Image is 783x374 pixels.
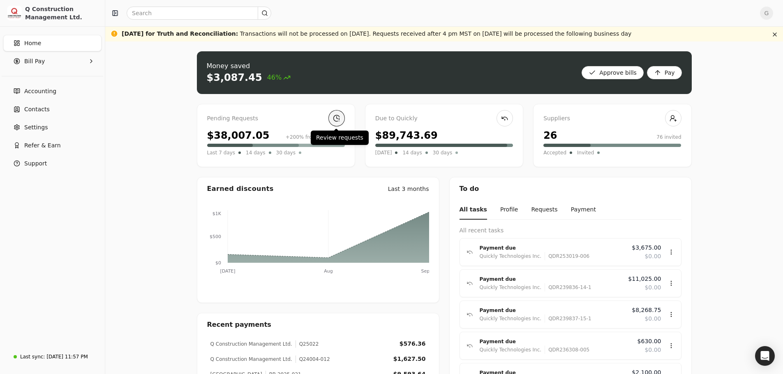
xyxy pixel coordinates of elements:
div: 76 invited [656,133,681,141]
span: Contacts [24,105,50,114]
button: Approve bills [582,66,644,79]
div: Quickly Technologies Inc. [480,252,542,260]
span: $3,675.00 [632,243,661,252]
div: Last 3 months [388,185,429,193]
span: 14 days [246,149,265,157]
div: Suppliers [543,114,681,123]
tspan: [DATE] [220,268,235,274]
div: Payment due [480,244,626,252]
span: Bill Pay [24,57,45,66]
div: Quickly Technologies Inc. [480,283,542,291]
span: Last 7 days [207,149,236,157]
div: QDR239836-14-1 [545,283,591,291]
span: Accepted [543,149,566,157]
span: 46% [267,73,291,83]
div: Quickly Technologies Inc. [480,314,542,323]
tspan: $500 [210,234,221,239]
div: All recent tasks [460,226,681,235]
button: All tasks [460,200,487,220]
span: $11,025.00 [628,275,661,283]
p: Review requests [316,133,363,142]
input: Search [127,7,271,20]
a: Settings [3,119,102,135]
span: $8,268.75 [632,306,661,314]
span: Support [24,159,47,168]
span: 30 days [276,149,296,157]
div: Quickly Technologies Inc. [480,346,542,354]
div: Earned discounts [207,184,274,194]
a: Accounting [3,83,102,99]
div: QDR253019-006 [545,252,589,260]
span: Accounting [24,87,56,96]
span: $0.00 [644,283,661,292]
span: Invited [577,149,594,157]
button: Profile [500,200,518,220]
div: Money saved [207,61,291,71]
a: Last sync:[DATE] 11:57 PM [3,349,102,364]
div: QDR236308-005 [545,346,589,354]
button: Pay [647,66,682,79]
div: Q25022 [296,340,319,348]
div: $1,627.50 [393,355,426,363]
div: [DATE] 11:57 PM [46,353,88,360]
div: Q24004-012 [296,356,330,363]
button: Payment [571,200,596,220]
span: $630.00 [637,337,661,346]
span: $0.00 [644,346,661,354]
div: Recent payments [197,313,439,336]
div: $89,743.69 [375,128,438,143]
span: Refer & Earn [24,141,61,150]
div: $38,007.05 [207,128,270,143]
a: Home [3,35,102,51]
div: Q Construction Management Ltd. [25,5,98,21]
span: [DATE] for Truth and Reconciliation : [122,30,238,37]
button: Bill Pay [3,53,102,69]
button: Support [3,155,102,172]
div: Payment due [480,337,631,346]
div: Due to Quickly [375,114,513,123]
a: Contacts [3,101,102,117]
div: $576.36 [400,340,426,348]
span: Home [24,39,41,48]
tspan: $0 [215,260,221,266]
div: +200% from last month [286,133,345,141]
tspan: $1K [212,211,221,216]
span: 14 days [402,149,422,157]
button: Requests [531,200,557,220]
div: Pending Requests [207,114,345,123]
div: Payment due [480,306,626,314]
button: Refer & Earn [3,137,102,154]
span: Settings [24,123,48,132]
div: Q Construction Management Ltd. [210,340,292,348]
button: G [760,7,773,20]
div: Payment due [480,275,622,283]
div: Last sync: [20,353,45,360]
img: 3171ca1f-602b-4dfe-91f0-0ace091e1481.jpeg [7,6,22,21]
span: 30 days [433,149,452,157]
div: To do [450,177,691,200]
tspan: Aug [324,268,333,274]
div: 26 [543,128,557,143]
div: Transactions will not be processed on [DATE]. Requests received after 4 pm MST on [DATE] will be ... [122,30,631,38]
div: Open Intercom Messenger [755,346,775,366]
span: $0.00 [644,314,661,323]
span: $0.00 [644,252,661,261]
div: QDR239837-15-1 [545,314,591,323]
div: $3,087.45 [207,71,262,84]
span: [DATE] [375,149,392,157]
div: Q Construction Management Ltd. [210,356,292,363]
tspan: Sep [421,268,430,274]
